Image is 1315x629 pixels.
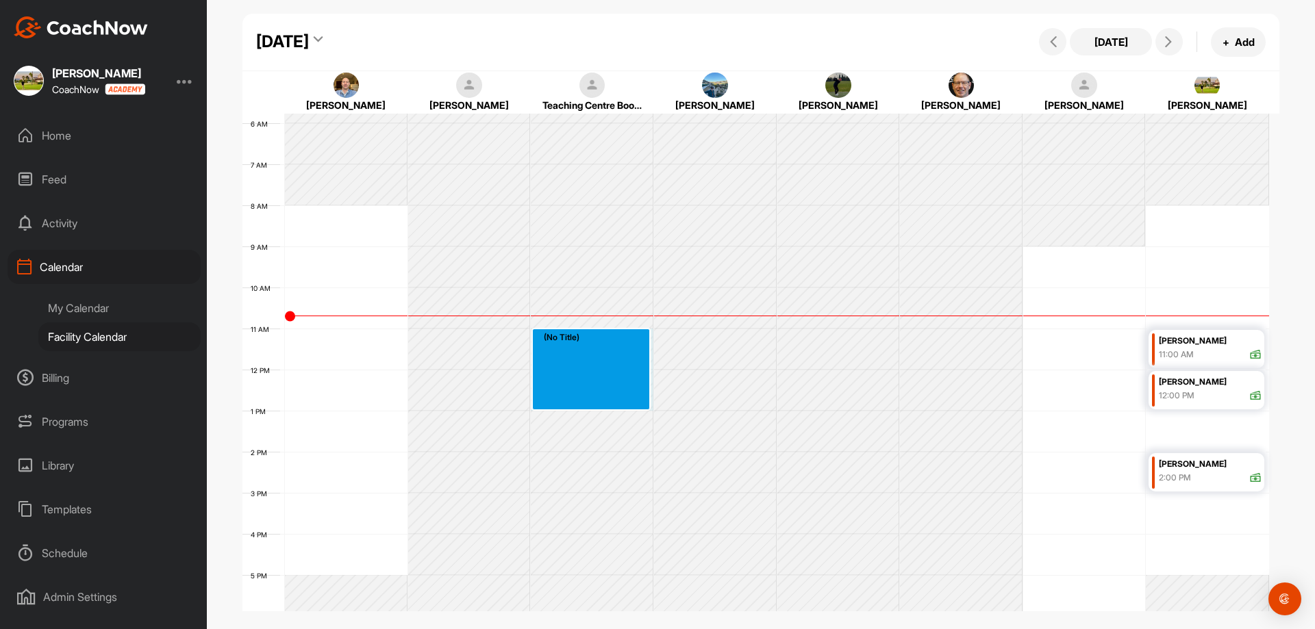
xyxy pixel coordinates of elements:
[52,84,145,95] div: CoachNow
[788,98,888,112] div: [PERSON_NAME]
[1159,457,1262,472] div: [PERSON_NAME]
[419,98,519,112] div: [PERSON_NAME]
[665,98,765,112] div: [PERSON_NAME]
[542,98,642,112] div: Teaching Centre Booking
[242,243,281,251] div: 9 AM
[242,530,281,539] div: 4 PM
[1070,28,1152,55] button: [DATE]
[242,161,281,169] div: 7 AM
[242,325,283,333] div: 11 AM
[105,84,145,95] img: CoachNow acadmey
[242,489,281,498] div: 3 PM
[242,202,281,210] div: 8 AM
[1194,73,1220,99] img: square_a701708174d00b40b6d6136b31d144d2.jpg
[242,120,281,128] div: 6 AM
[1159,333,1262,349] div: [PERSON_NAME]
[8,206,201,240] div: Activity
[1268,582,1301,615] div: Open Intercom Messenger
[8,405,201,439] div: Programs
[242,572,281,580] div: 5 PM
[8,118,201,153] div: Home
[1159,472,1191,484] div: 2:00 PM
[242,366,284,374] div: 12 PM
[1071,73,1097,99] img: square_default-ef6cabf814de5a2bf16c804365e32c732080f9872bdf737d349900a9daf73cf9.png
[8,250,201,284] div: Calendar
[242,284,284,292] div: 10 AM
[8,536,201,570] div: Schedule
[8,162,201,196] div: Feed
[38,322,201,351] div: Facility Calendar
[296,98,396,112] div: [PERSON_NAME]
[825,73,851,99] img: square_a91913fd82382ca7f28025f5311ad941.jpg
[1157,98,1257,112] div: [PERSON_NAME]
[242,407,279,415] div: 1 PM
[334,73,360,99] img: square_5efd477e745dfa88755bd4325d022e0f.jpg
[8,580,201,614] div: Admin Settings
[1034,98,1134,112] div: [PERSON_NAME]
[8,492,201,526] div: Templates
[8,361,201,395] div: Billing
[456,73,482,99] img: square_default-ef6cabf814de5a2bf16c804365e32c732080f9872bdf737d349900a9daf73cf9.png
[38,294,201,322] div: My Calendar
[52,68,145,79] div: [PERSON_NAME]
[14,66,44,96] img: square_a701708174d00b40b6d6136b31d144d2.jpg
[1211,27,1266,57] button: +Add
[1159,348,1194,361] div: 11:00 AM
[242,448,281,457] div: 2 PM
[912,98,1012,112] div: [PERSON_NAME]
[1159,389,1194,402] div: 12:00 PM
[579,73,605,99] img: square_default-ef6cabf814de5a2bf16c804365e32c732080f9872bdf737d349900a9daf73cf9.png
[544,331,649,344] div: (No Title)
[8,448,201,483] div: Library
[256,29,309,54] div: [DATE]
[1223,35,1229,49] span: +
[14,16,148,38] img: CoachNow
[1159,374,1262,390] div: [PERSON_NAME]
[949,73,975,99] img: square_8acd15679262012446f19d98dd564823.jpg
[702,73,728,99] img: c6bbbe1752aef18eb816192adf85c297.jpg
